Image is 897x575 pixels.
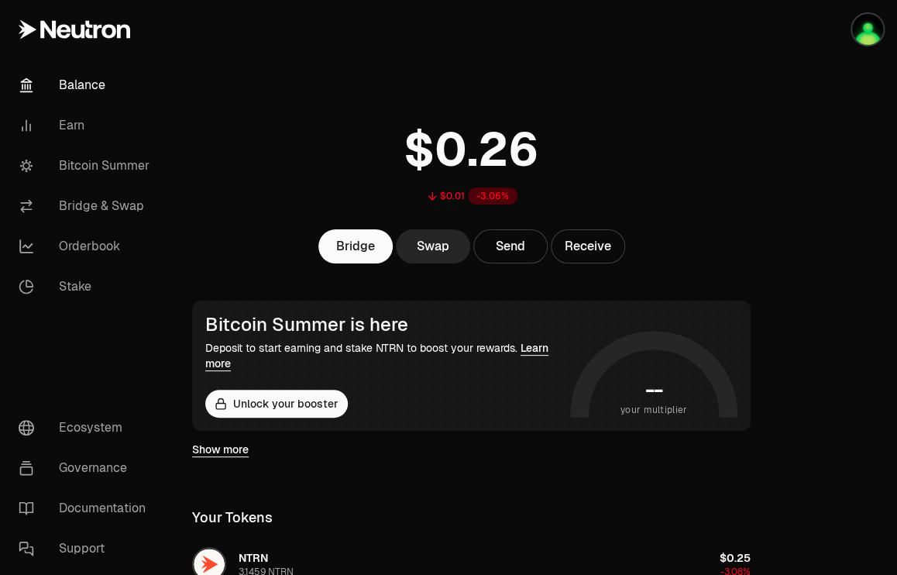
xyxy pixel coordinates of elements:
[192,507,273,529] div: Your Tokens
[6,226,167,267] a: Orderbook
[6,448,167,488] a: Governance
[645,377,663,402] h1: --
[852,14,883,45] img: Neutron-Mars-Metamask Acc1
[473,229,548,263] button: Send
[6,146,167,186] a: Bitcoin Summer
[468,188,517,205] div: -3.06%
[6,408,167,448] a: Ecosystem
[440,190,465,202] div: $0.01
[396,229,470,263] a: Swap
[192,442,249,457] a: Show more
[551,229,625,263] button: Receive
[6,488,167,529] a: Documentation
[205,340,564,371] div: Deposit to start earning and stake NTRN to boost your rewards.
[6,267,167,307] a: Stake
[318,229,393,263] a: Bridge
[6,105,167,146] a: Earn
[205,390,348,418] button: Unlock your booster
[620,402,688,418] span: your multiplier
[6,529,167,569] a: Support
[6,186,167,226] a: Bridge & Swap
[239,551,268,565] span: NTRN
[205,314,564,336] div: Bitcoin Summer is here
[720,551,751,565] span: $0.25
[6,65,167,105] a: Balance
